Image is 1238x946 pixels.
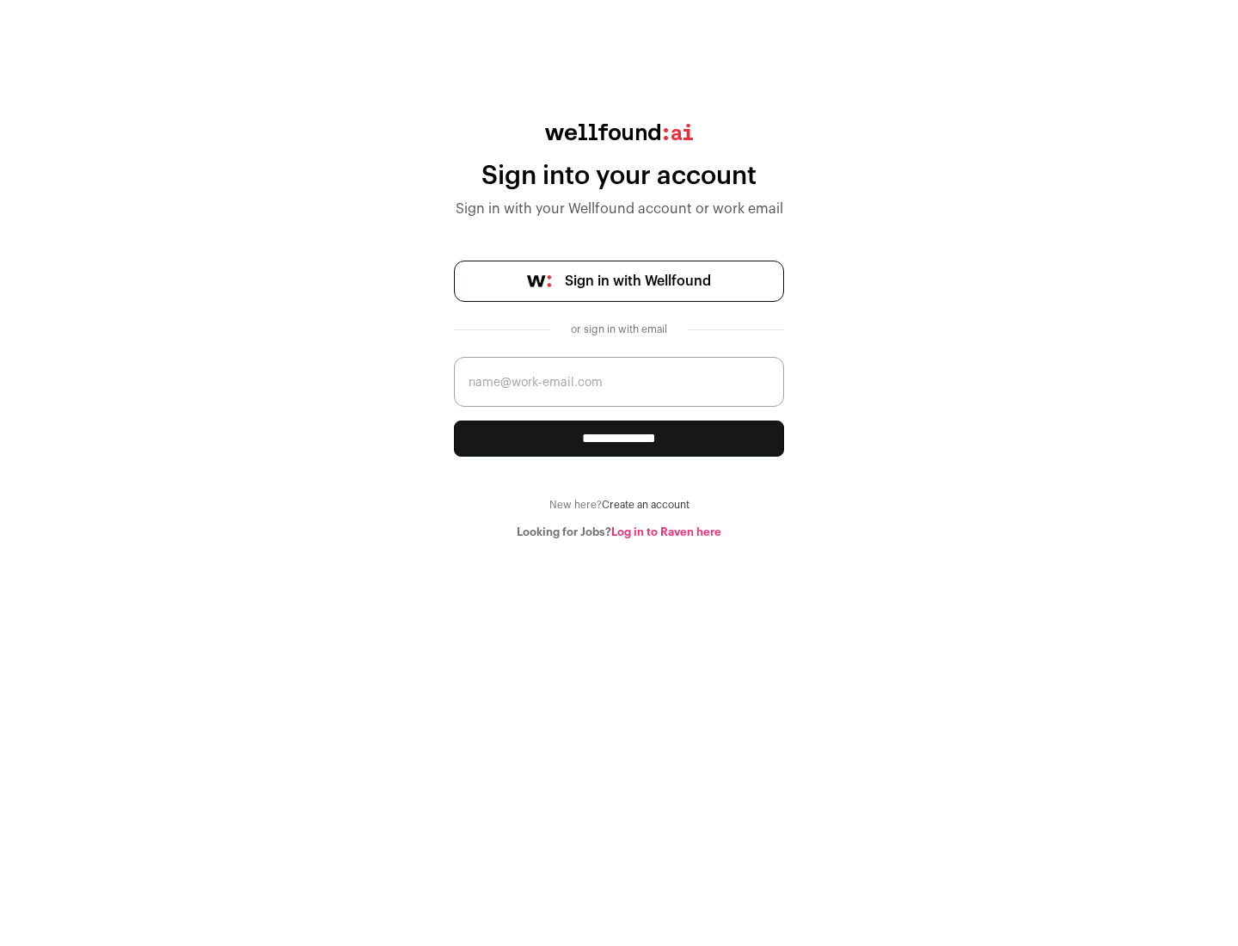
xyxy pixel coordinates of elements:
[565,271,711,292] span: Sign in with Wellfound
[454,498,784,512] div: New here?
[454,357,784,407] input: name@work-email.com
[454,199,784,219] div: Sign in with your Wellfound account or work email
[611,526,721,537] a: Log in to Raven here
[545,124,693,140] img: wellfound:ai
[527,275,551,287] img: wellfound-symbol-flush-black-fb3c872781a75f747ccb3a119075da62bfe97bd399995f84a933054e44a575c4.png
[602,500,689,510] a: Create an account
[564,322,674,336] div: or sign in with email
[454,261,784,302] a: Sign in with Wellfound
[454,525,784,539] div: Looking for Jobs?
[454,161,784,192] div: Sign into your account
